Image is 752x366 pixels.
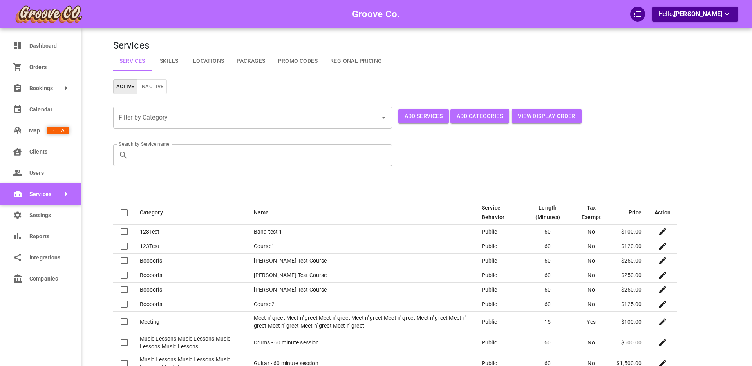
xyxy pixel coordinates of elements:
[652,7,738,22] button: Hello,[PERSON_NAME]
[621,319,642,325] span: $100.00
[621,339,642,346] span: $500.00
[134,225,248,239] td: 123Test
[29,42,69,50] span: Dashboard
[572,297,610,312] td: No
[523,332,572,353] td: 60
[658,317,667,326] svg: Edit
[29,169,69,177] span: Users
[134,254,248,268] td: Booooris
[475,283,523,297] td: Public
[29,254,69,262] span: Integrations
[187,52,231,71] a: Locations
[572,332,610,353] td: No
[523,283,572,297] td: 60
[572,283,610,297] td: No
[523,201,572,225] th: Length (Minutes)
[523,225,572,239] td: 60
[621,243,642,249] span: $120.00
[475,297,523,312] td: Public
[572,201,610,225] th: Tax Exempt
[352,7,400,22] h6: Groove Co.
[248,201,475,225] th: Name
[610,201,648,225] th: Price
[134,297,248,312] td: Booooris
[398,109,449,123] button: Add Services
[29,232,69,241] span: Reports
[572,225,610,239] td: No
[658,338,667,347] svg: Edit
[572,268,610,283] td: No
[272,52,324,71] a: Promo Codes
[658,299,667,309] svg: Edit
[475,254,523,268] td: Public
[134,268,248,283] td: Booooris
[134,239,248,254] td: 123Test
[658,241,667,251] svg: Edit
[572,254,610,268] td: No
[29,127,47,135] span: Map
[572,239,610,254] td: No
[475,239,523,254] td: Public
[475,312,523,332] td: Public
[450,109,510,123] button: Add Categories
[113,40,677,52] h4: Services
[523,239,572,254] td: 60
[621,286,642,293] span: $250.00
[475,332,523,353] td: Public
[475,225,523,239] td: Public
[475,201,523,225] th: Service Behavior
[621,272,642,278] span: $250.00
[248,254,475,268] td: [PERSON_NAME] Test Course
[248,239,475,254] td: Course1
[248,297,475,312] td: Course2
[47,127,69,135] span: BETA
[29,148,69,156] span: Clients
[230,52,271,71] a: Packages
[134,312,248,332] td: Meeting
[119,141,169,147] label: Search by Service name
[658,270,667,280] svg: Edit
[29,105,69,114] span: Calendar
[248,268,475,283] td: [PERSON_NAME] Test Course
[630,7,645,22] div: QuickStart Guide
[248,332,475,353] td: Drums - 60 minute session
[648,201,677,225] th: Action
[523,297,572,312] td: 60
[134,201,248,225] th: Category
[134,332,248,353] td: Music Lessons Music Lessons Music Lessons Music Lessons
[572,312,610,332] td: Yes
[324,52,388,71] a: Regional Pricing
[248,225,475,239] td: Bana test 1
[523,268,572,283] td: 60
[29,211,69,219] span: Settings
[248,312,475,332] td: Meet n' greet Meet n' greet Meet n' greet Meet n' greet Meet n' greet Meet n' greet Meet n' greet...
[621,257,642,264] span: $250.00
[137,79,167,94] button: Inactive
[475,268,523,283] td: Public
[523,312,572,332] td: 15
[674,10,722,18] span: [PERSON_NAME]
[658,256,667,265] svg: Edit
[29,63,69,71] span: Orders
[512,109,581,123] button: View Display Order
[621,228,642,235] span: $100.00
[658,285,667,294] svg: Edit
[113,52,152,71] a: Services
[378,112,389,123] button: Open
[621,301,642,307] span: $125.00
[14,4,83,24] img: company-logo
[658,227,667,236] svg: Edit
[658,9,732,19] p: Hello,
[134,283,248,297] td: Booooris
[248,283,475,297] td: [PERSON_NAME] Test Course
[29,275,69,283] span: Companies
[113,79,137,94] button: Active
[152,52,187,71] a: Skills
[523,254,572,268] td: 60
